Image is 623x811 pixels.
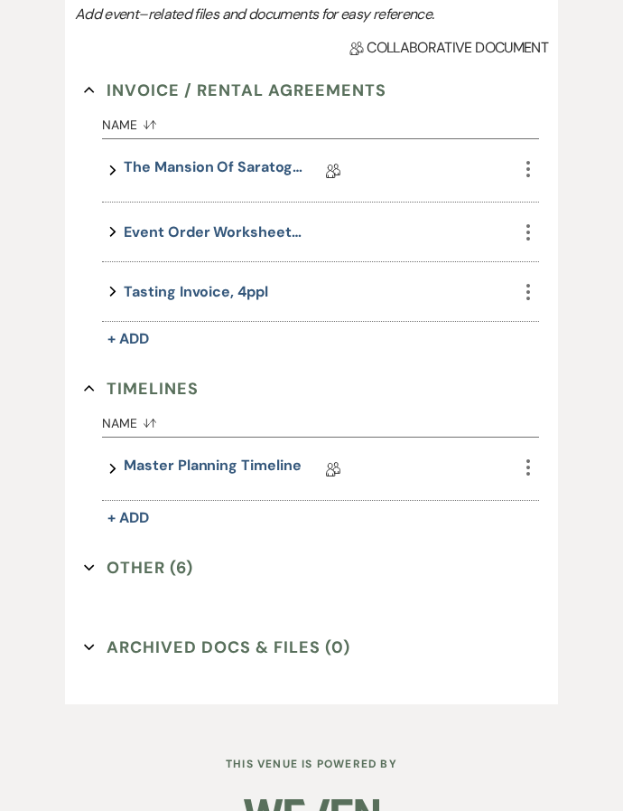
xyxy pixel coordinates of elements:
button: Other (6) [84,554,193,581]
button: Archived Docs & Files (0) [84,634,350,661]
a: Master Planning Timeline [124,455,301,483]
button: + Add [102,505,154,531]
button: expand [102,156,124,184]
button: Tasting Invoice, 4ppl [124,279,267,304]
span: + Add [107,508,149,527]
p: Add event–related files and documents for easy reference. [75,3,548,26]
button: expand [102,279,124,304]
span: + Add [107,329,149,348]
button: Event Order Worksheet/ Cost Estimate [124,220,304,244]
a: The Mansion of Saratoga Contract [124,156,304,184]
button: expand [102,220,124,244]
button: expand [102,455,124,483]
button: Name [102,104,516,138]
button: + Add [102,326,154,352]
button: Name [102,402,516,437]
button: Invoice / Rental Agreements [84,77,386,104]
button: Timelines [84,375,199,402]
span: Collaborative document [349,37,548,59]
